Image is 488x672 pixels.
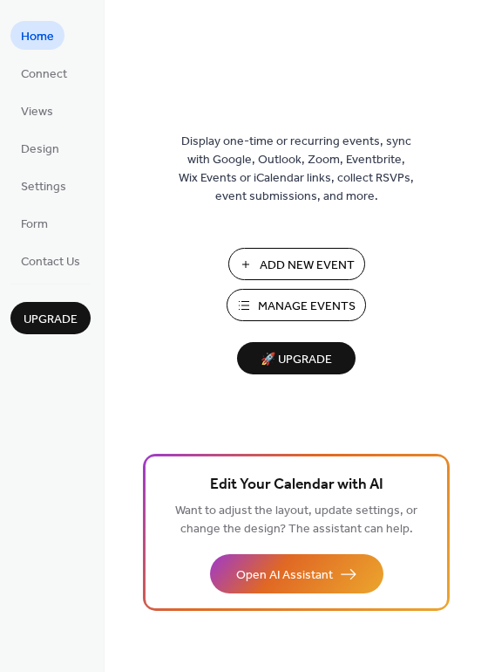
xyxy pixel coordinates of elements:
[21,178,66,196] span: Settings
[258,298,356,316] span: Manage Events
[10,96,64,125] a: Views
[175,499,417,541] span: Want to adjust the layout, update settings, or change the design? The assistant can help.
[10,246,91,275] a: Contact Us
[10,134,70,162] a: Design
[21,216,48,234] span: Form
[10,171,77,200] a: Settings
[210,473,383,497] span: Edit Your Calendar with AI
[260,257,355,275] span: Add New Event
[21,253,80,271] span: Contact Us
[21,28,54,46] span: Home
[10,21,64,50] a: Home
[10,209,58,237] a: Form
[10,58,78,87] a: Connect
[247,348,345,372] span: 🚀 Upgrade
[179,133,414,206] span: Display one-time or recurring events, sync with Google, Outlook, Zoom, Eventbrite, Wix Events or ...
[21,141,59,159] span: Design
[228,248,365,280] button: Add New Event
[237,342,356,374] button: 🚀 Upgrade
[21,65,67,84] span: Connect
[24,311,78,329] span: Upgrade
[210,554,383,593] button: Open AI Assistant
[10,302,91,334] button: Upgrade
[236,566,333,585] span: Open AI Assistant
[21,103,53,121] span: Views
[227,289,366,321] button: Manage Events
